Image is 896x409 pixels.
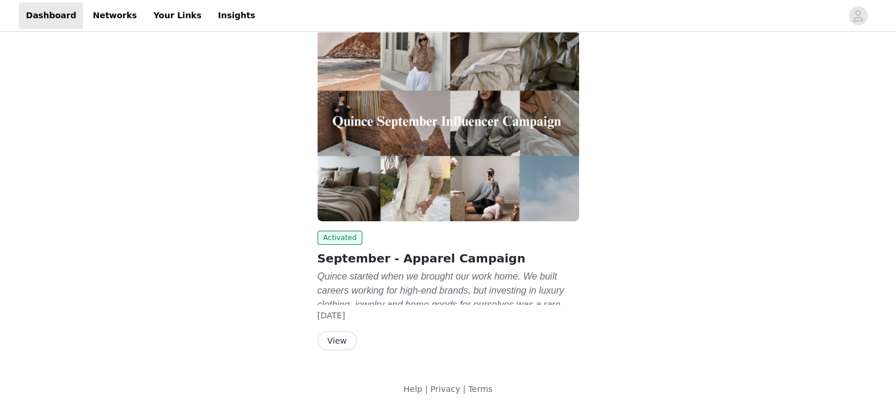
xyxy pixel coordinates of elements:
a: Privacy [430,384,460,394]
img: Quince [318,25,579,221]
a: Help [404,384,422,394]
a: Terms [468,384,492,394]
span: [DATE] [318,311,345,320]
div: avatar [852,6,864,25]
a: Networks [85,2,144,29]
span: Activated [318,231,363,245]
h2: September - Apparel Campaign [318,250,579,267]
button: View [318,331,357,350]
span: | [463,384,466,394]
a: Dashboard [19,2,83,29]
a: Your Links [146,2,209,29]
em: Quince started when we brought our work home. We built careers working for high-end brands, but i... [318,271,568,352]
a: Insights [211,2,262,29]
a: View [318,337,357,345]
span: | [425,384,428,394]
